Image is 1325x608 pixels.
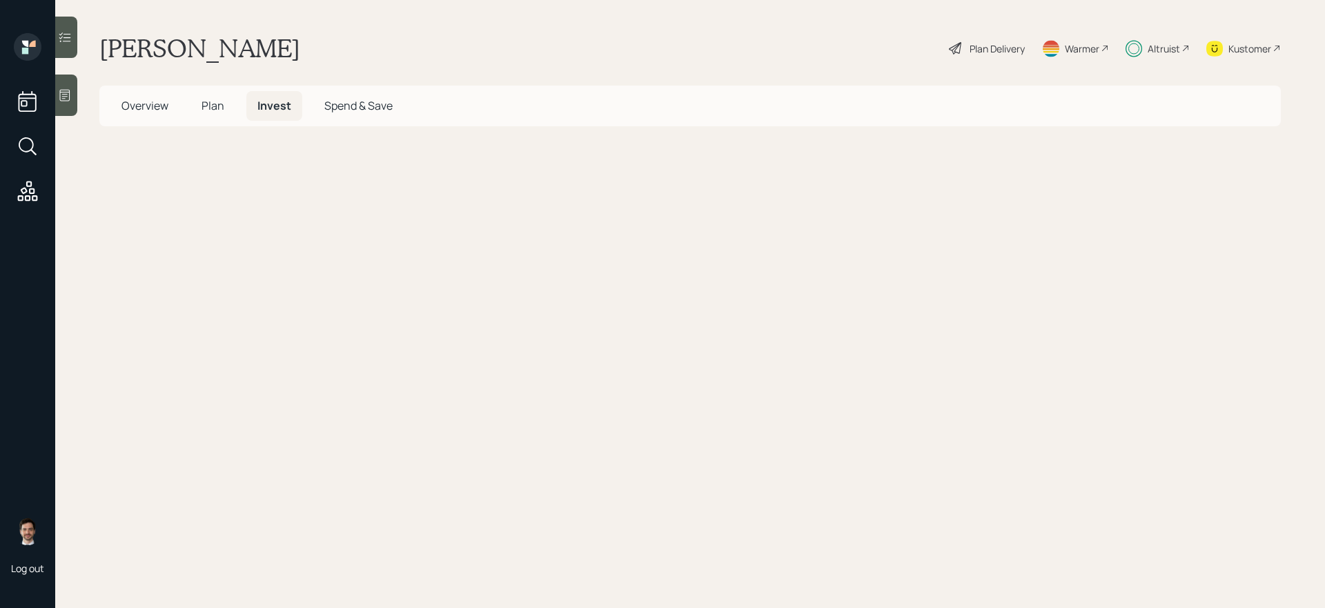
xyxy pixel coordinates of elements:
[257,98,291,113] span: Invest
[202,98,224,113] span: Plan
[324,98,393,113] span: Spend & Save
[11,562,44,575] div: Log out
[121,98,168,113] span: Overview
[1148,41,1180,56] div: Altruist
[970,41,1025,56] div: Plan Delivery
[99,33,300,63] h1: [PERSON_NAME]
[1065,41,1099,56] div: Warmer
[1228,41,1271,56] div: Kustomer
[14,518,41,545] img: jonah-coleman-headshot.png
